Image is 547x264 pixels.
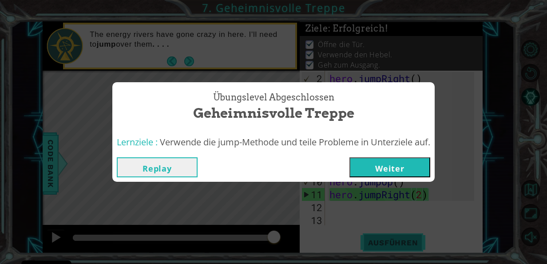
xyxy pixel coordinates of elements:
span: Verwende die jump-Methode und teile Probleme in Unterziele auf. [160,136,430,148]
button: Weiter [349,157,430,177]
span: Geheimnisvolle Treppe [193,104,354,123]
span: Übungslevel Abgeschlossen [213,91,334,104]
span: Lernziele : [117,136,158,148]
button: Replay [117,157,198,177]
